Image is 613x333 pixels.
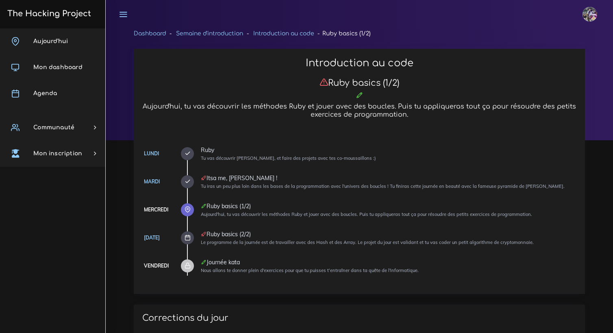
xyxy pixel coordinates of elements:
[144,205,168,214] div: Mercredi
[142,57,576,69] h2: Introduction au code
[33,150,82,157] span: Mon inscription
[201,268,419,273] small: Nous allons te donner plein d'exercices pour que tu puisses t’entraîner dans ta quête de l'inform...
[320,78,328,86] i: Attention : nous n'avons pas encore reçu ton projet aujourd'hui. N'oublie pas de le soumettre en ...
[253,30,314,37] a: Introduction au code
[201,183,565,189] small: Tu iras un peu plus loin dans les bases de la programmation avec l'univers des boucles ! Tu finir...
[33,124,74,131] span: Communauté
[33,38,68,44] span: Aujourd'hui
[356,91,363,99] i: Corrections cette journée là
[134,30,166,37] a: Dashboard
[144,261,169,270] div: Vendredi
[142,103,576,118] h5: Aujourd'hui, tu vas découvrir les méthodes Ruby et jouer avec des boucles. Puis tu appliqueras to...
[201,203,207,209] i: Corrections cette journée là
[201,175,576,181] div: Itsa me, [PERSON_NAME] !
[201,259,207,265] i: Corrections cette journée là
[142,78,576,88] h3: Ruby basics (1/2)
[144,150,159,157] a: Lundi
[201,203,576,209] div: Ruby basics (1/2)
[5,9,91,18] h3: The Hacking Project
[201,239,534,245] small: Le programme de la journée est de travailler avec des Hash et des Array. Le projet du jour est va...
[201,175,207,181] i: Projet à rendre ce jour-là
[583,7,597,22] img: eg54bupqcshyolnhdacp.jpg
[144,178,160,185] a: Mardi
[201,231,576,237] div: Ruby basics (2/2)
[201,155,376,161] small: Tu vas découvrir [PERSON_NAME], et faire des projets avec tes co-moussaillons :)
[201,231,207,237] i: Projet à rendre ce jour-là
[176,30,243,37] a: Semaine d'introduction
[201,259,576,265] div: Journée kata
[33,64,83,70] span: Mon dashboard
[33,90,57,96] span: Agenda
[201,211,532,217] small: Aujourd'hui, tu vas découvrir les méthodes Ruby et jouer avec des boucles. Puis tu appliqueras to...
[144,235,160,241] a: [DATE]
[201,147,576,153] div: Ruby
[142,313,576,323] h3: Corrections du jour
[314,28,371,39] li: Ruby basics (1/2)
